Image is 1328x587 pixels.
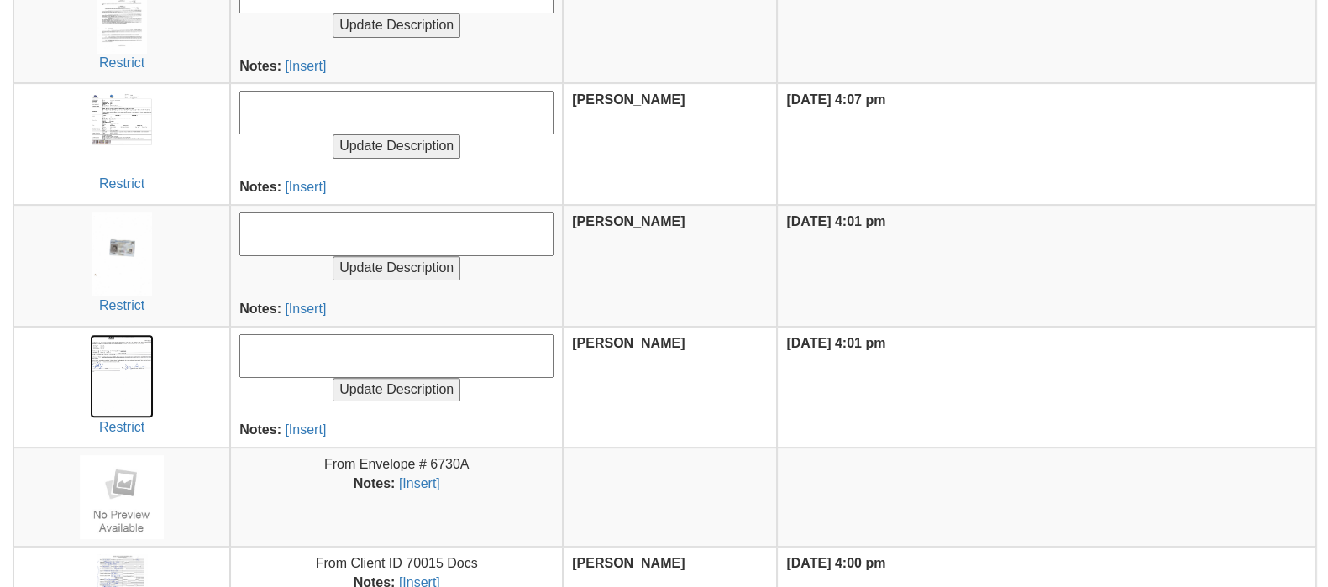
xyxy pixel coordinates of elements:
a: [Insert] [285,301,326,316]
b: Notes: [354,476,396,490]
input: Update Description [333,378,460,402]
b: [DATE] 4:00 pm [786,556,885,570]
a: [Insert] [285,180,326,194]
input: Update Description [333,134,460,159]
a: [Insert] [399,476,440,490]
img: no-preview.jpeg [80,455,164,539]
b: Notes: [239,59,281,73]
th: [PERSON_NAME] [563,83,777,205]
center: From Envelope # 6730A [239,455,554,494]
b: Notes: [239,301,281,316]
th: [PERSON_NAME] [563,205,777,327]
b: [DATE] 4:01 pm [786,336,885,350]
input: Update Description [333,256,460,280]
img: uid(148)-2d5b6fbe-eb46-c884-38a1-582e3876cede.jpg [90,334,155,418]
img: uid(148)-3bed57f9-928e-60c9-4e9d-d81344983f0d.jpg [92,212,152,296]
input: Update Description [333,13,460,38]
a: [Insert] [285,59,326,73]
b: Notes: [239,180,281,194]
b: [DATE] 4:07 pm [786,92,885,107]
img: uid(148)-4163b2bc-c756-95f8-e55e-0a197524a265.jpg [89,91,154,175]
a: Restrict [99,420,144,434]
b: Notes: [239,422,281,437]
a: Restrict [99,176,144,191]
a: Restrict [99,298,144,312]
th: [PERSON_NAME] [563,327,777,448]
a: [Insert] [285,422,326,437]
a: Restrict [99,55,144,70]
b: [DATE] 4:01 pm [786,214,885,228]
